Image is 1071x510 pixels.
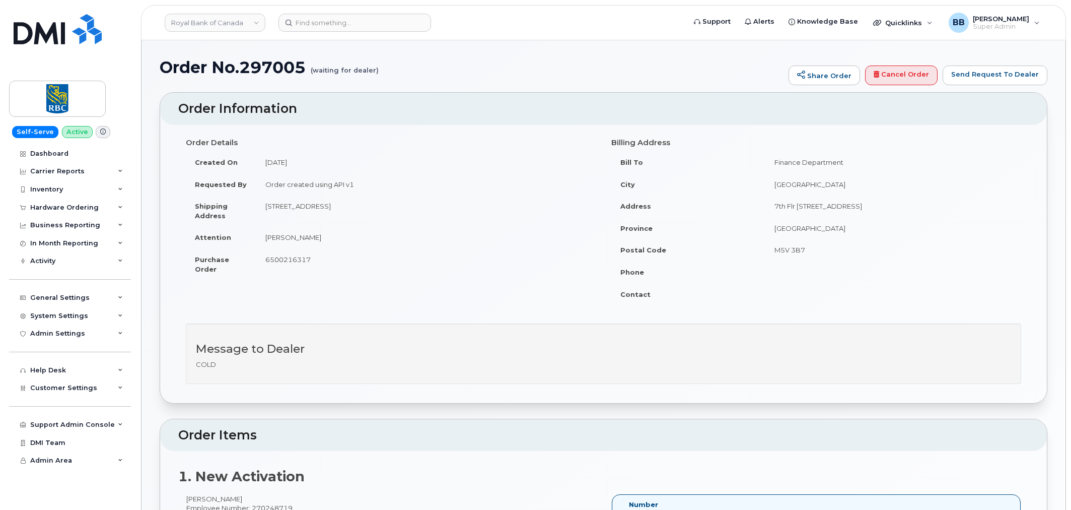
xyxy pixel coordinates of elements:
h4: Order Details [186,139,596,147]
strong: Province [620,224,653,232]
h4: Billing Address [611,139,1022,147]
h2: Order Information [178,102,1029,116]
td: Finance Department [765,151,1021,173]
h2: Order Items [178,428,1029,442]
span: 6500216317 [265,256,311,264]
td: [GEOGRAPHIC_DATA] [765,173,1021,196]
p: COLD [196,360,1011,369]
label: Number [629,500,658,509]
h3: Message to Dealer [196,343,1011,355]
strong: Created On [195,158,238,166]
strong: Requested By [195,180,247,188]
a: Share Order [789,66,860,86]
strong: Postal Code [620,246,666,254]
strong: Attention [195,233,231,241]
td: [STREET_ADDRESS] [256,195,596,226]
strong: City [620,180,635,188]
strong: Contact [620,290,651,298]
td: [GEOGRAPHIC_DATA] [765,217,1021,239]
strong: Bill To [620,158,643,166]
td: Order created using API v1 [256,173,596,196]
h1: Order No.297005 [160,58,783,76]
strong: Purchase Order [195,256,229,273]
a: Send Request To Dealer [943,66,1047,86]
small: (waiting for dealer) [311,58,379,74]
a: Cancel Order [865,66,938,86]
td: M5V 3B7 [765,239,1021,261]
td: [DATE] [256,151,596,173]
strong: Shipping Address [195,202,228,220]
td: 7th Flr [STREET_ADDRESS] [765,195,1021,217]
td: [PERSON_NAME] [256,226,596,248]
strong: Address [620,202,651,210]
strong: Phone [620,268,644,276]
strong: 1. New Activation [178,468,305,485]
